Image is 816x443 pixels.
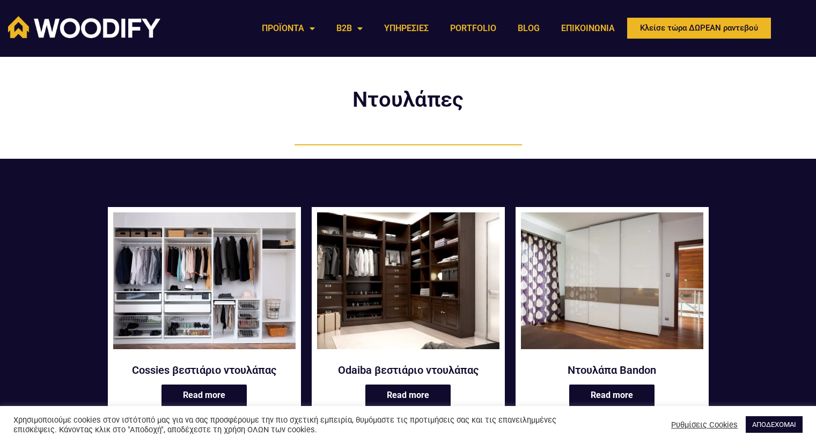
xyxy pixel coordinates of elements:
img: Woodify [8,16,160,38]
a: Ντουλάπα Bandon [521,212,703,356]
a: ΥΠΗΡΕΣΙΕΣ [373,16,439,41]
a: Κλείσε τώρα ΔΩΡΕΑΝ ραντεβού [626,16,773,40]
a: ΠΡΟΪΟΝΤΑ [251,16,326,41]
a: BLOG [507,16,550,41]
a: Cossies βεστιάριο ντουλάπας [113,363,296,377]
nav: Menu [251,16,626,41]
div: Χρησιμοποιούμε cookies στον ιστότοπό μας για να σας προσφέρουμε την πιο σχετική εμπειρία, θυμόμασ... [13,415,566,434]
a: Ρυθμίσεις Cookies [671,420,738,430]
a: Read more about “Cossies βεστιάριο ντουλάπας” [161,385,247,407]
a: PORTFOLIO [439,16,507,41]
a: ΕΠΙΚΟΙΝΩΝΙΑ [550,16,626,41]
a: Odaiba βεστιάριο ντουλάπας [317,363,499,377]
a: B2B [326,16,373,41]
a: Ντουλάπα Bandon [521,363,703,377]
h2: Ντουλάπες [280,89,537,110]
a: ΑΠΟΔΕΧΟΜΑΙ [746,416,803,433]
span: Κλείσε τώρα ΔΩΡΕΑΝ ραντεβού [640,24,758,32]
a: Read more about “Odaiba βεστιάριο ντουλάπας” [365,385,451,407]
a: Cossies βεστιάριο ντουλάπας [113,212,296,356]
a: Odaiba βεστιάριο ντουλάπας [317,212,499,356]
a: Read more about “Ντουλάπα Bandon” [569,385,655,407]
